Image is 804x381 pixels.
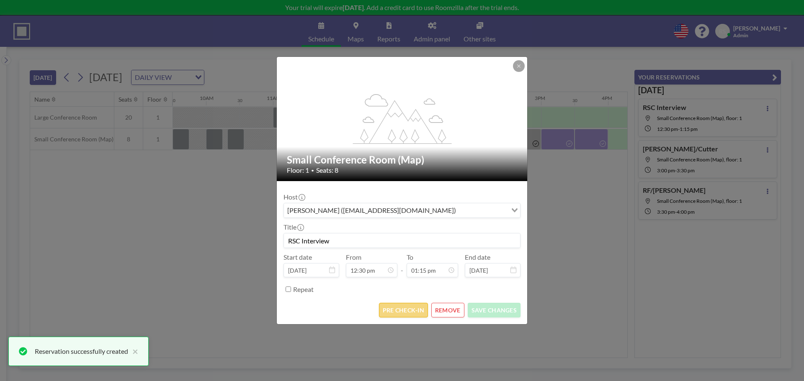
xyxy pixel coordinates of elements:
[353,93,452,143] g: flex-grow: 1.2;
[316,166,338,174] span: Seats: 8
[407,253,413,261] label: To
[401,256,403,274] span: -
[284,233,520,248] input: (No title)
[35,346,128,356] div: Reservation successfully created
[346,253,361,261] label: From
[284,203,520,217] div: Search for option
[283,193,304,201] label: Host
[468,303,521,317] button: SAVE CHANGES
[465,253,490,261] label: End date
[128,346,138,356] button: close
[287,166,309,174] span: Floor: 1
[459,205,506,216] input: Search for option
[287,153,518,166] h2: Small Conference Room (Map)
[293,285,314,294] label: Repeat
[431,303,464,317] button: REMOVE
[286,205,458,216] span: [PERSON_NAME] ([EMAIL_ADDRESS][DOMAIN_NAME])
[283,223,303,231] label: Title
[311,167,314,174] span: •
[283,253,312,261] label: Start date
[379,303,428,317] button: PRE CHECK-IN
